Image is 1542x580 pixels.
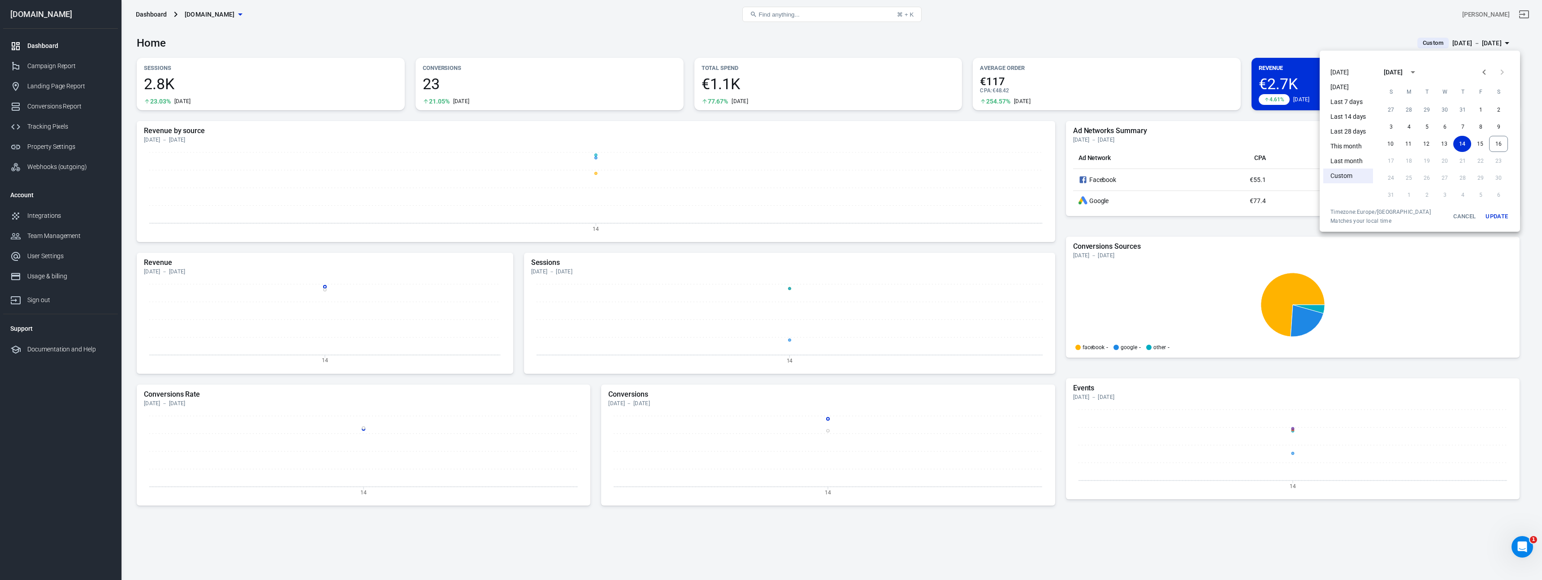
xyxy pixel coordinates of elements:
li: [DATE] [1323,65,1373,80]
button: Cancel [1450,208,1479,225]
button: calendar view is open, switch to year view [1405,65,1421,80]
span: Sunday [1383,83,1399,101]
button: 14 [1453,136,1471,152]
button: 7 [1454,119,1472,135]
span: Saturday [1490,83,1507,101]
button: 13 [1435,136,1453,152]
li: Last 28 days [1323,124,1373,139]
button: 6 [1436,119,1454,135]
span: 1 [1530,536,1537,543]
button: 29 [1418,102,1436,118]
span: Matches your local time [1330,217,1431,225]
button: 15 [1471,136,1489,152]
button: 31 [1454,102,1472,118]
button: 12 [1417,136,1435,152]
button: 16 [1489,136,1508,152]
button: 11 [1399,136,1417,152]
li: [DATE] [1323,80,1373,95]
li: Last 14 days [1323,109,1373,124]
span: Thursday [1455,83,1471,101]
button: 5 [1418,119,1436,135]
li: Last month [1323,154,1373,169]
button: 2 [1490,102,1507,118]
span: Wednesday [1437,83,1453,101]
button: Update [1482,208,1511,225]
span: Monday [1401,83,1417,101]
iframe: Intercom live chat [1512,536,1533,558]
li: Last 7 days [1323,95,1373,109]
li: This month [1323,139,1373,154]
span: Friday [1473,83,1489,101]
button: 4 [1400,119,1418,135]
div: Timezone: Europe/[GEOGRAPHIC_DATA] [1330,208,1431,216]
button: 1 [1472,102,1490,118]
li: Custom [1323,169,1373,183]
button: 30 [1436,102,1454,118]
button: 28 [1400,102,1418,118]
span: Tuesday [1419,83,1435,101]
button: 27 [1382,102,1400,118]
button: 9 [1490,119,1507,135]
div: [DATE] [1384,68,1403,77]
button: 8 [1472,119,1490,135]
button: 3 [1382,119,1400,135]
button: 10 [1382,136,1399,152]
button: Previous month [1475,63,1493,81]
